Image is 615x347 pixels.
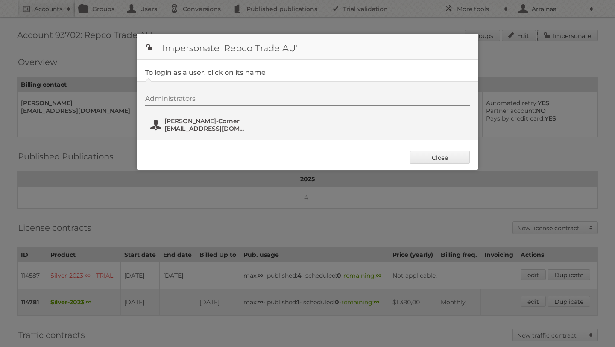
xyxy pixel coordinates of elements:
div: Administrators [145,94,470,106]
button: [PERSON_NAME]-Corner [EMAIL_ADDRESS][DOMAIN_NAME] [149,116,250,133]
legend: To login as a user, click on its name [145,68,266,76]
span: [EMAIL_ADDRESS][DOMAIN_NAME] [164,125,247,132]
h1: Impersonate 'Repco Trade AU' [137,34,478,60]
span: [PERSON_NAME]-Corner [164,117,247,125]
a: Close [410,151,470,164]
